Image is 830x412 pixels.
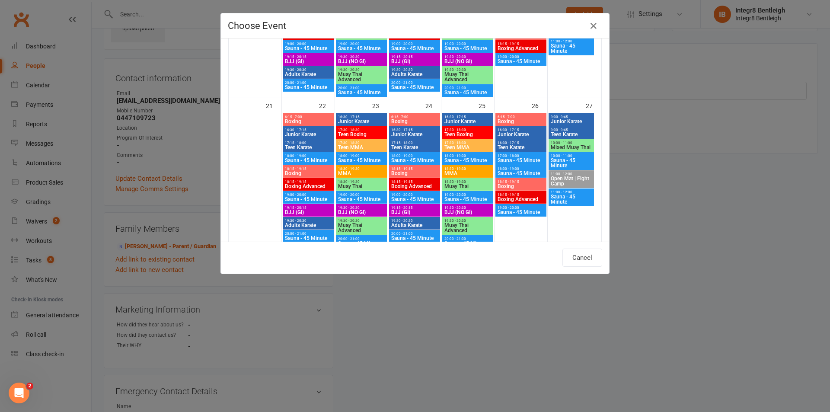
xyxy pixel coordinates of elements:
span: Teen Boxing [338,132,385,137]
span: 19:30 - 20:30 [391,68,438,72]
span: 19:15 - 20:15 [391,55,438,59]
span: 2 [26,383,33,390]
span: 17:15 - 18:00 [391,141,438,145]
span: 19:30 - 20:30 [284,68,332,72]
span: BJJ (GI) [284,59,332,64]
span: 16:30 - 17:15 [444,115,492,119]
span: Teen Karate [497,145,545,150]
span: Boxing [497,119,545,124]
span: 19:00 - 20:00 [497,206,545,210]
span: Sauna - 45 Minute [284,197,332,202]
span: 18:00 - 19:00 [284,154,332,158]
span: Boxing [284,119,332,124]
span: Sauna - 45 Minute [391,236,438,241]
span: 18:00 - 19:00 [497,167,545,171]
span: 16:30 - 17:15 [391,128,438,132]
span: Sauna - 45 Minute [550,194,592,204]
span: 20:00 - 21:00 [338,86,385,90]
span: Adults Karate [284,223,332,228]
span: 11:00 - 12:00 [550,190,592,194]
span: BJJ (NO GI) [338,59,385,64]
span: Sauna - 45 Minute [444,241,492,246]
span: 20:00 - 21:00 [391,232,438,236]
span: 18:15 - 19:15 [391,180,438,184]
span: Sauna - 45 Minute [391,158,438,163]
span: Teen MMA [444,145,492,150]
span: Boxing [391,119,438,124]
span: Adults Karate [391,72,438,77]
span: 19:30 - 20:30 [391,219,438,223]
span: 19:30 - 20:30 [444,219,492,223]
span: 18:30 - 19:30 [444,167,492,171]
span: Muay Thai Advanced [338,223,385,233]
span: 18:30 - 19:30 [338,167,385,171]
span: 6:15 - 7:00 [497,115,545,119]
span: BJJ (GI) [284,210,332,215]
span: Mixed Muay Thai [550,145,592,150]
div: 27 [586,98,601,112]
span: 17:30 - 18:30 [338,141,385,145]
span: 20:00 - 21:00 [391,81,438,85]
div: 21 [266,98,281,112]
span: Sauna - 45 Minute [497,158,545,163]
span: 19:00 - 20:00 [497,55,545,59]
span: Muay Thai Advanced [444,223,492,233]
span: 11:00 - 12:00 [550,172,592,176]
span: 19:00 - 20:00 [284,193,332,197]
span: 19:00 - 20:00 [391,193,438,197]
span: 19:00 - 20:00 [284,42,332,46]
span: 20:00 - 21:00 [338,237,385,241]
span: Sauna - 45 Minute [338,241,385,246]
span: Teen MMA [338,145,385,150]
span: 17:30 - 18:30 [444,141,492,145]
span: 20:00 - 21:00 [444,237,492,241]
div: 25 [479,98,494,112]
span: 18:15 - 19:15 [391,167,438,171]
span: Sauna - 45 Minute [284,85,332,90]
span: 19:30 - 20:30 [444,206,492,210]
h4: Choose Event [228,20,602,31]
span: 16:30 - 17:15 [338,115,385,119]
span: 19:00 - 20:00 [444,42,492,46]
span: Muay Thai Advanced [444,72,492,82]
span: Boxing [284,171,332,176]
span: 18:00 - 19:00 [391,154,438,158]
span: 19:00 - 20:00 [391,42,438,46]
span: Boxing Advanced [391,184,438,189]
span: 19:30 - 20:30 [284,219,332,223]
span: Sauna - 45 Minute [391,197,438,202]
span: 18:15 - 19:15 [497,193,545,197]
span: Junior Karate [391,132,438,137]
span: Sauna - 45 Minute [338,46,385,51]
span: BJJ (NO GI) [444,59,492,64]
span: 6:15 - 7:00 [284,115,332,119]
span: Junior Karate [338,119,385,124]
span: Teen Boxing [444,132,492,137]
span: Sauna - 45 Minute [444,158,492,163]
span: 19:15 - 20:15 [284,206,332,210]
span: 19:30 - 20:30 [444,55,492,59]
span: Adults Karate [391,223,438,228]
span: 6:15 - 7:00 [391,115,438,119]
span: Sauna - 45 Minute [284,46,332,51]
span: Boxing [391,171,438,176]
span: 18:30 - 19:30 [444,180,492,184]
span: Sauna - 45 Minute [550,43,592,54]
span: 17:15 - 18:00 [284,141,332,145]
span: 10:00 - 11:00 [550,141,592,145]
span: 9:00 - 9:45 [550,128,592,132]
span: Boxing Advanced [497,46,545,51]
span: Sauna - 45 Minute [391,85,438,90]
span: Sauna - 45 Minute [284,158,332,163]
span: 19:15 - 20:15 [391,206,438,210]
span: Muay Thai [444,184,492,189]
span: Teen Karate [550,132,592,137]
div: 24 [425,98,441,112]
span: Open Mat | Fight Camp [550,176,592,186]
span: 18:00 - 19:00 [444,154,492,158]
span: Sauna - 45 Minute [338,90,385,95]
span: Muay Thai Advanced [338,72,385,82]
span: 18:15 - 19:15 [284,180,332,184]
span: 9:00 - 9:45 [550,115,592,119]
button: Close [587,19,600,33]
